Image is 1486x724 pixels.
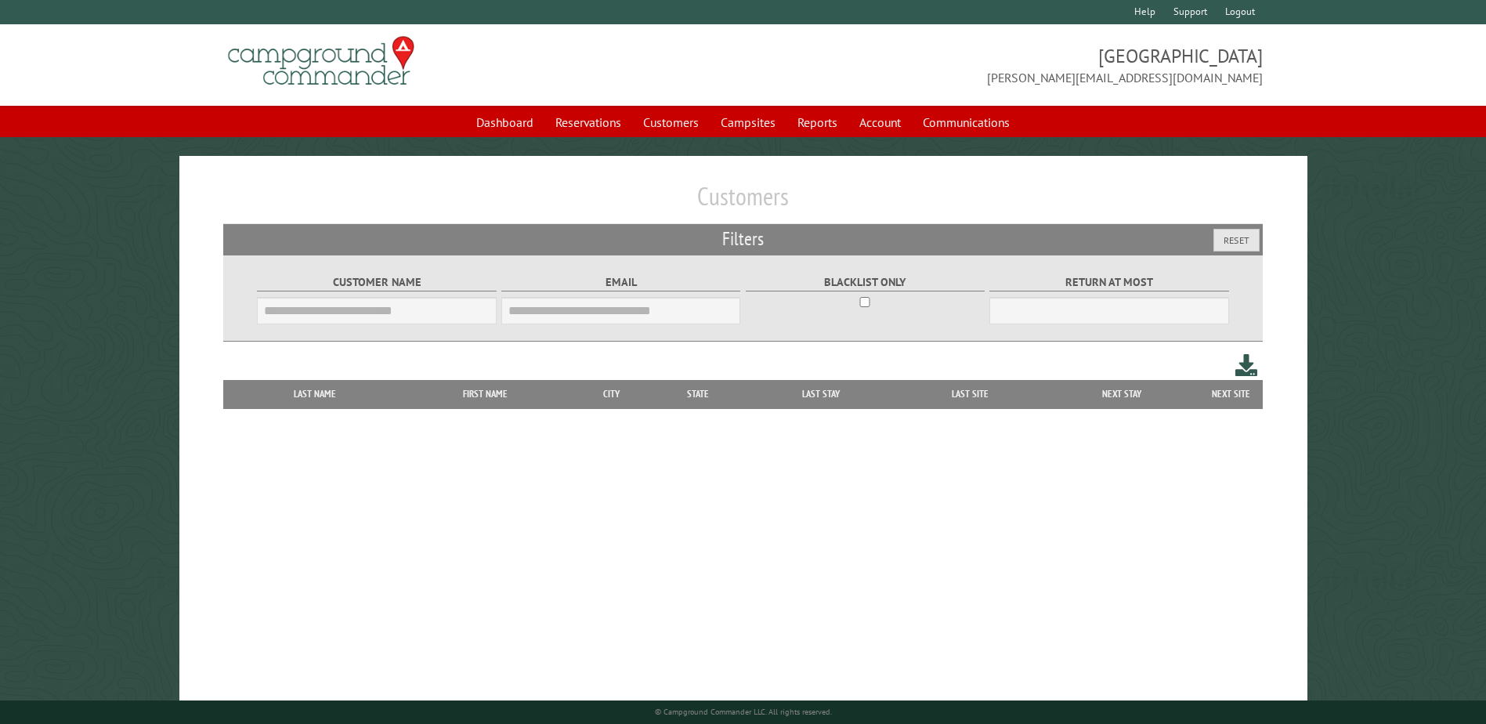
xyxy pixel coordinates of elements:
a: Communications [913,107,1019,137]
a: Reports [788,107,847,137]
a: Customers [634,107,708,137]
a: Campsites [711,107,785,137]
th: Next Stay [1044,380,1200,408]
th: State [650,380,747,408]
th: Next Site [1200,380,1263,408]
span: [GEOGRAPHIC_DATA] [PERSON_NAME][EMAIL_ADDRESS][DOMAIN_NAME] [743,43,1263,87]
th: Last Name [231,380,398,408]
a: Download this customer list (.csv) [1235,351,1258,380]
label: Return at most [989,273,1228,291]
th: Last Stay [747,380,897,408]
th: Last Site [896,380,1043,408]
a: Reservations [546,107,631,137]
a: Account [850,107,910,137]
h1: Customers [223,181,1262,224]
button: Reset [1213,229,1260,252]
h2: Filters [223,224,1262,254]
small: © Campground Commander LLC. All rights reserved. [655,707,832,717]
label: Blacklist only [746,273,985,291]
th: First Name [398,380,573,408]
label: Customer Name [257,273,496,291]
img: Campground Commander [223,31,419,92]
th: City [573,380,650,408]
a: Dashboard [467,107,543,137]
label: Email [501,273,740,291]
